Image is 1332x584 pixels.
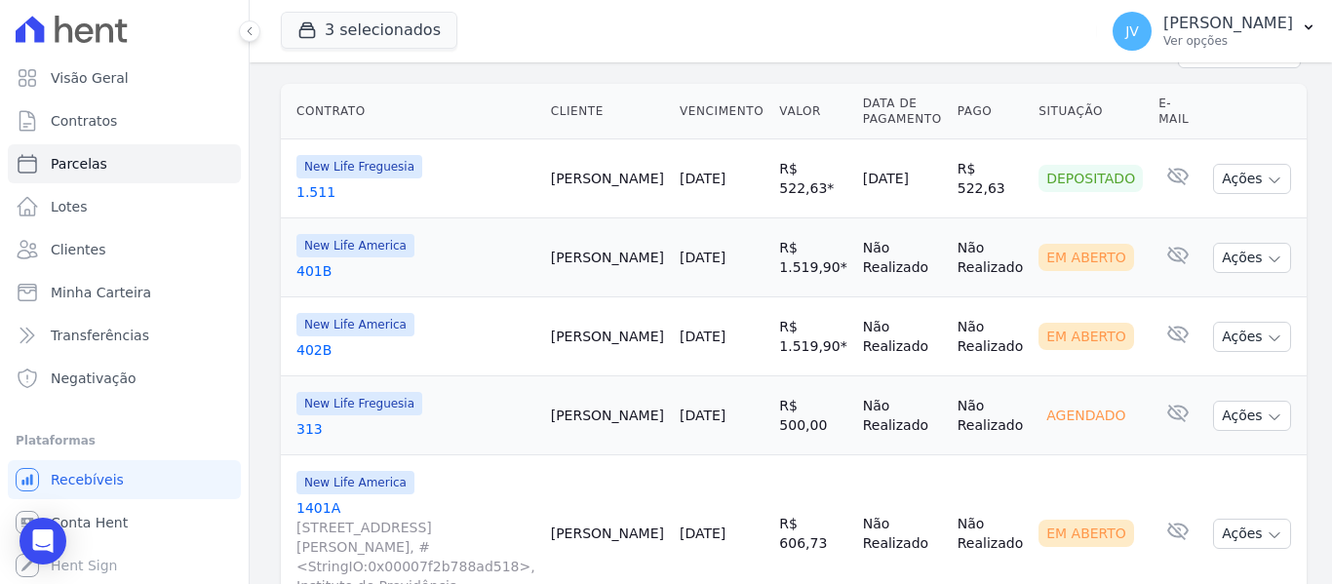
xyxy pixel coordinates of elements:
[51,197,88,216] span: Lotes
[1213,401,1291,431] button: Ações
[771,297,854,376] td: R$ 1.519,90
[855,376,950,455] td: Não Realizado
[281,84,543,139] th: Contrato
[1038,165,1143,192] div: Depositado
[51,513,128,532] span: Conta Hent
[1163,14,1293,33] p: [PERSON_NAME]
[296,182,535,202] a: 1.511
[1163,33,1293,49] p: Ver opções
[855,139,950,218] td: [DATE]
[296,471,414,494] span: New Life America
[1151,84,1205,139] th: E-mail
[771,139,854,218] td: R$ 522,63
[51,68,129,88] span: Visão Geral
[51,283,151,302] span: Minha Carteira
[296,419,535,439] a: 313
[543,139,672,218] td: [PERSON_NAME]
[296,155,422,178] span: New Life Freguesia
[1038,402,1133,429] div: Agendado
[8,460,241,499] a: Recebíveis
[680,329,725,344] a: [DATE]
[1038,520,1134,547] div: Em Aberto
[680,526,725,541] a: [DATE]
[543,218,672,297] td: [PERSON_NAME]
[543,84,672,139] th: Cliente
[8,359,241,398] a: Negativação
[1125,24,1139,38] span: JV
[1213,243,1291,273] button: Ações
[950,139,1031,218] td: R$ 522,63
[543,297,672,376] td: [PERSON_NAME]
[51,326,149,345] span: Transferências
[543,376,672,455] td: [PERSON_NAME]
[855,297,950,376] td: Não Realizado
[16,429,233,452] div: Plataformas
[8,503,241,542] a: Conta Hent
[680,250,725,265] a: [DATE]
[8,230,241,269] a: Clientes
[20,518,66,565] div: Open Intercom Messenger
[771,218,854,297] td: R$ 1.519,90
[950,376,1031,455] td: Não Realizado
[950,297,1031,376] td: Não Realizado
[51,111,117,131] span: Contratos
[1038,323,1134,350] div: Em Aberto
[51,470,124,489] span: Recebíveis
[8,144,241,183] a: Parcelas
[1213,322,1291,352] button: Ações
[1097,4,1332,58] button: JV [PERSON_NAME] Ver opções
[771,84,854,139] th: Valor
[8,273,241,312] a: Minha Carteira
[296,340,535,360] a: 402B
[8,101,241,140] a: Contratos
[950,218,1031,297] td: Não Realizado
[1038,244,1134,271] div: Em Aberto
[296,261,535,281] a: 401B
[51,369,137,388] span: Negativação
[1031,84,1151,139] th: Situação
[950,84,1031,139] th: Pago
[296,392,422,415] span: New Life Freguesia
[855,218,950,297] td: Não Realizado
[51,154,107,174] span: Parcelas
[672,84,771,139] th: Vencimento
[1213,164,1291,194] button: Ações
[855,84,950,139] th: Data de Pagamento
[296,313,414,336] span: New Life America
[281,12,457,49] button: 3 selecionados
[771,376,854,455] td: R$ 500,00
[51,240,105,259] span: Clientes
[680,171,725,186] a: [DATE]
[296,234,414,257] span: New Life America
[8,316,241,355] a: Transferências
[8,187,241,226] a: Lotes
[1213,519,1291,549] button: Ações
[680,408,725,423] a: [DATE]
[8,58,241,97] a: Visão Geral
